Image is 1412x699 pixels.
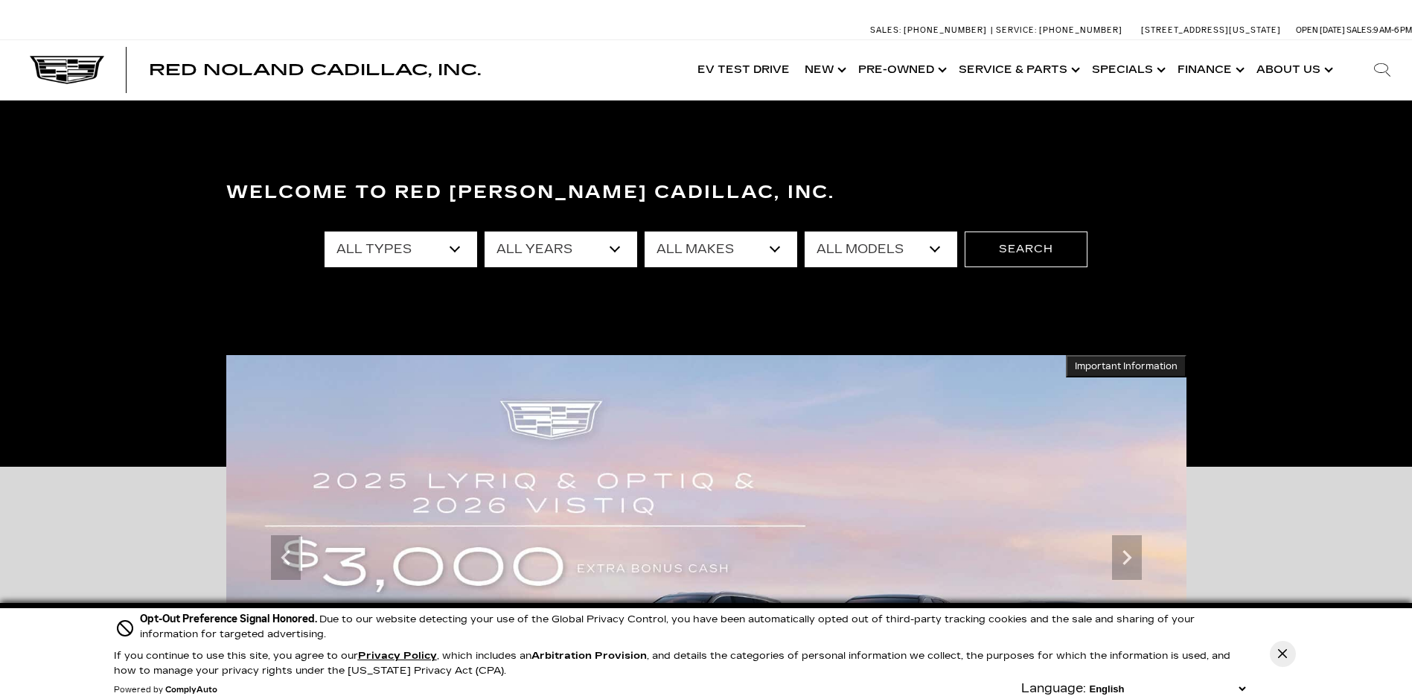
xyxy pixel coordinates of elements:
a: Service: [PHONE_NUMBER] [991,26,1126,34]
div: Powered by [114,686,217,695]
a: About Us [1249,40,1338,100]
span: Red Noland Cadillac, Inc. [149,61,481,79]
span: Important Information [1075,360,1178,372]
span: Opt-Out Preference Signal Honored . [140,613,319,625]
a: EV Test Drive [690,40,797,100]
select: Filter by year [485,232,637,267]
select: Filter by type [325,232,477,267]
select: Language Select [1086,682,1249,696]
select: Filter by model [805,232,957,267]
a: [STREET_ADDRESS][US_STATE] [1141,25,1281,35]
span: Open [DATE] [1296,25,1345,35]
span: Sales: [870,25,901,35]
a: Specials [1084,40,1170,100]
button: Important Information [1066,355,1186,377]
a: New [797,40,851,100]
a: Privacy Policy [358,650,437,662]
span: Service: [996,25,1037,35]
span: Sales: [1346,25,1373,35]
a: Pre-Owned [851,40,951,100]
div: Due to our website detecting your use of the Global Privacy Control, you have been automatically ... [140,611,1249,642]
p: If you continue to use this site, you agree to our , which includes an , and details the categori... [114,650,1230,677]
select: Filter by make [645,232,797,267]
button: Close Button [1270,641,1296,667]
a: Service & Parts [951,40,1084,100]
span: [PHONE_NUMBER] [1039,25,1122,35]
strong: Arbitration Provision [531,650,647,662]
a: ComplyAuto [165,686,217,695]
span: 9 AM-6 PM [1373,25,1412,35]
div: Next [1112,535,1142,580]
h3: Welcome to Red [PERSON_NAME] Cadillac, Inc. [226,178,1186,208]
div: Language: [1021,683,1086,695]
button: Search [965,232,1087,267]
span: [PHONE_NUMBER] [904,25,987,35]
div: Previous [271,535,301,580]
a: Sales: [PHONE_NUMBER] [870,26,991,34]
img: Cadillac Dark Logo with Cadillac White Text [30,56,104,84]
a: Finance [1170,40,1249,100]
a: Red Noland Cadillac, Inc. [149,63,481,77]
